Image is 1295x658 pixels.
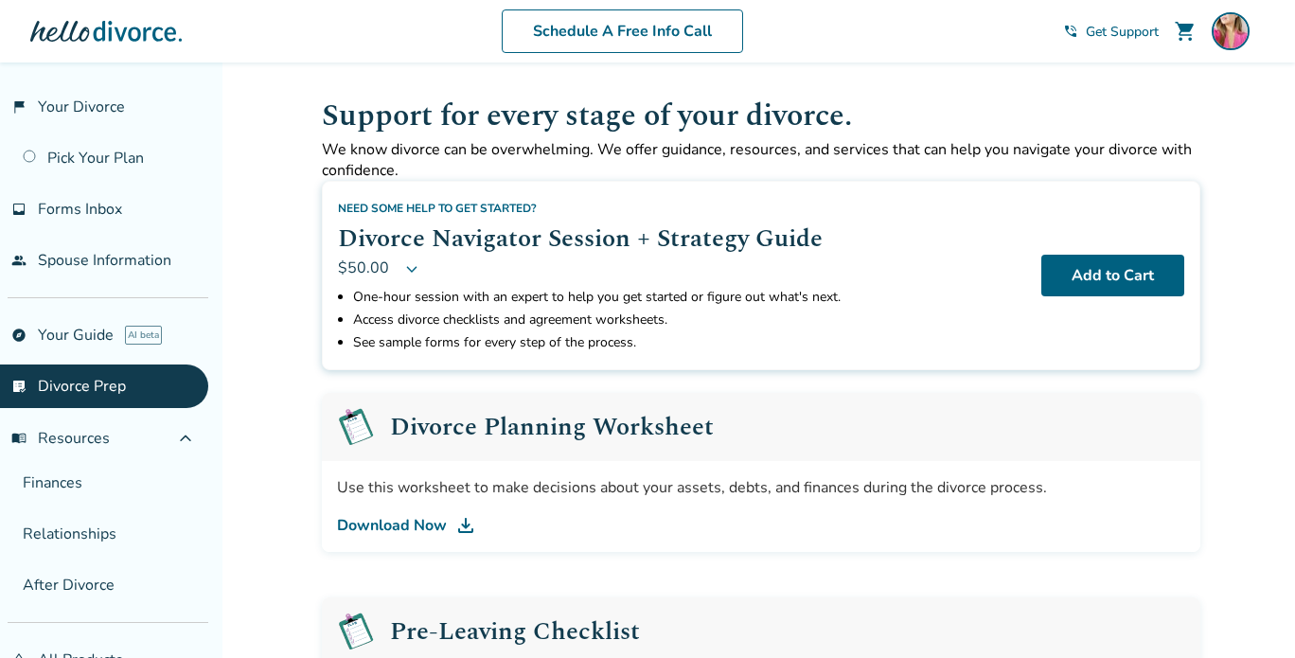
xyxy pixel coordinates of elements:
[125,326,162,345] span: AI beta
[11,202,27,217] span: inbox
[11,431,27,446] span: menu_book
[338,201,537,216] span: Need some help to get started?
[1063,24,1078,39] span: phone_in_talk
[338,258,389,278] span: $50.00
[338,220,1026,258] h2: Divorce Navigator Session + Strategy Guide
[353,309,1026,331] li: Access divorce checklists and agreement worksheets.
[337,408,375,446] img: Pre-Leaving Checklist
[1041,255,1184,296] button: Add to Cart
[502,9,743,53] a: Schedule A Free Info Call
[390,415,714,439] h2: Divorce Planning Worksheet
[11,428,110,449] span: Resources
[353,286,1026,309] li: One-hour session with an expert to help you get started or figure out what's next.
[11,253,27,268] span: people
[38,199,122,220] span: Forms Inbox
[337,514,1185,537] a: Download Now
[1174,20,1197,43] span: shopping_cart
[1212,12,1250,50] img: Crypto Mommi
[337,613,375,650] img: Pre-Leaving Checklist
[322,93,1200,139] h1: Support for every stage of your divorce.
[1086,23,1159,41] span: Get Support
[390,619,640,644] h2: Pre-Leaving Checklist
[11,328,27,343] span: explore
[322,139,1200,181] p: We know divorce can be overwhelming. We offer guidance, resources, and services that can help you...
[174,427,197,450] span: expand_less
[454,514,477,537] img: DL
[11,99,27,115] span: flag_2
[11,379,27,394] span: list_alt_check
[1063,23,1159,41] a: phone_in_talkGet Support
[337,476,1185,499] div: Use this worksheet to make decisions about your assets, debts, and finances during the divorce pr...
[353,331,1026,354] li: See sample forms for every step of the process.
